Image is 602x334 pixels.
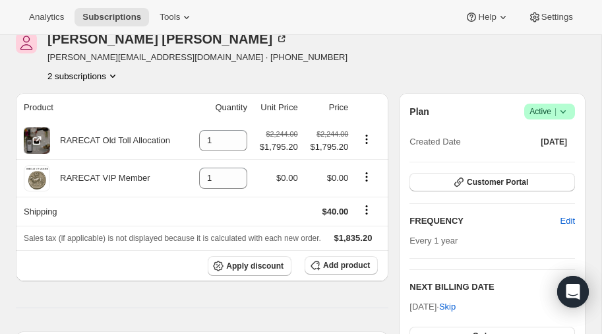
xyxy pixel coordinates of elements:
button: Help [457,8,517,26]
span: Sales tax (if applicable) is not displayed because it is calculated with each new order. [24,234,321,243]
div: [PERSON_NAME] [PERSON_NAME] [47,32,288,46]
button: [DATE] [533,133,575,151]
span: $0.00 [327,173,349,183]
th: Shipping [16,197,190,226]
div: Open Intercom Messenger [557,276,589,308]
span: Skip [439,300,456,314]
th: Unit Price [251,93,302,122]
span: $1,835.20 [334,233,373,243]
h2: FREQUENCY [409,215,560,228]
button: Shipping actions [356,203,377,217]
span: Settings [541,12,573,22]
h2: NEXT BILLING DATE [409,281,560,294]
img: product img [24,127,50,154]
span: Edit [560,215,575,228]
span: Created Date [409,135,460,149]
span: Customer Portal [467,177,528,187]
small: $2,244.00 [316,130,348,138]
span: [PERSON_NAME][EMAIL_ADDRESS][DOMAIN_NAME] · [PHONE_NUMBER] [47,51,347,64]
small: $2,244.00 [266,130,297,138]
div: RARECAT VIP Member [50,172,150,185]
span: [DATE] [541,137,567,147]
button: Settings [520,8,581,26]
span: Jeff Bader [16,32,37,53]
button: Product actions [356,132,377,147]
span: | [555,106,557,117]
button: Customer Portal [409,173,575,191]
button: Apply discount [208,256,291,276]
button: Add product [305,256,378,275]
span: Subscriptions [82,12,141,22]
button: Tools [152,8,201,26]
span: $1,795.20 [260,141,298,154]
h2: Plan [409,105,429,118]
th: Product [16,93,190,122]
span: Help [478,12,496,22]
span: Analytics [29,12,64,22]
button: Edit [553,211,583,232]
span: Active [529,105,570,118]
th: Price [302,93,353,122]
span: Apply discount [226,261,284,271]
div: RARECAT Old Toll Allocation [50,134,170,147]
span: [DATE] · [409,302,456,312]
span: $40.00 [322,207,349,217]
span: Every 1 year [409,236,458,246]
button: Skip [431,296,464,317]
button: Product actions [47,69,119,83]
span: Add product [323,260,370,271]
span: Tools [160,12,180,22]
button: Analytics [21,8,72,26]
th: Quantity [190,93,251,122]
button: Product actions [356,170,377,184]
span: $0.00 [276,173,298,183]
img: product img [24,165,50,191]
span: $1,795.20 [306,141,349,154]
button: Subscriptions [75,8,149,26]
